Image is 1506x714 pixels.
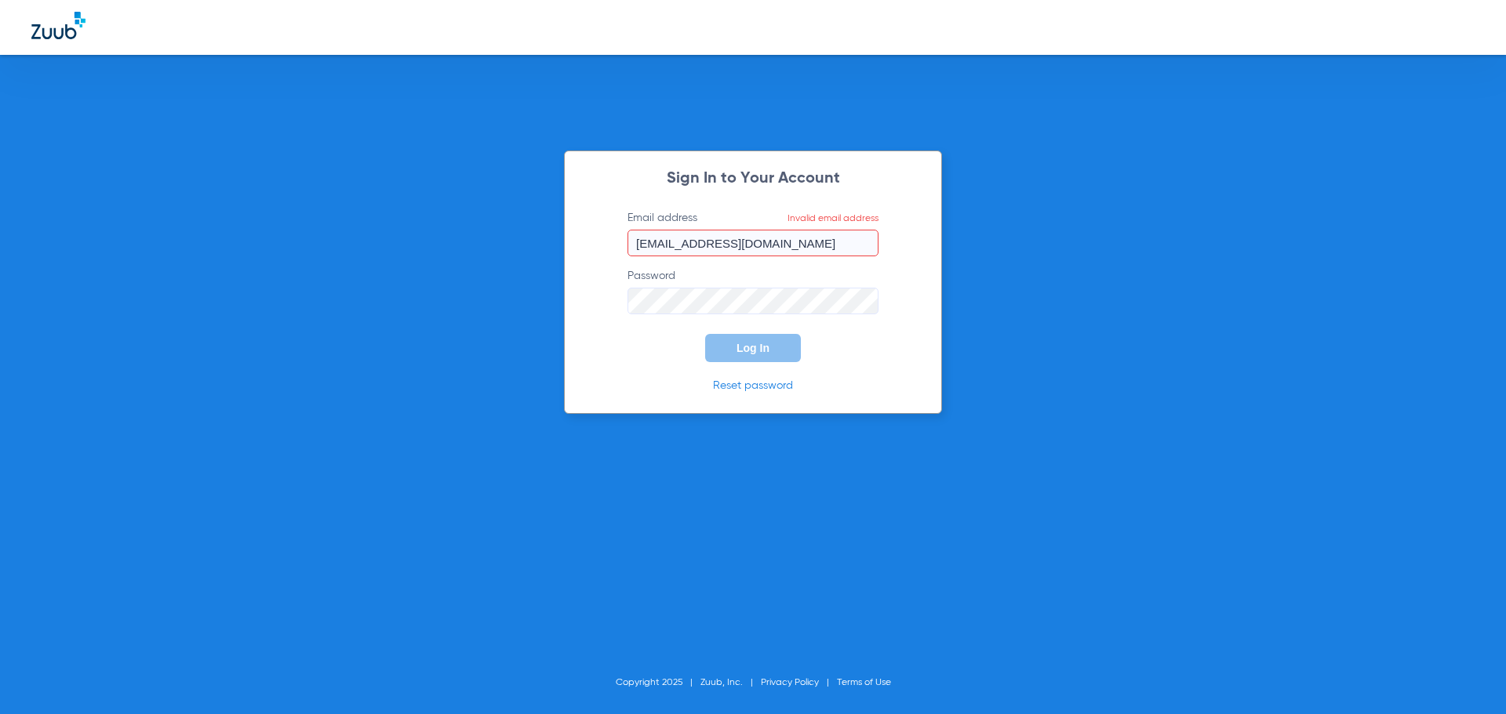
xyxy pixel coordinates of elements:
[713,380,793,391] a: Reset password
[627,288,878,314] input: Password
[627,210,878,256] label: Email address
[616,675,700,690] li: Copyright 2025
[604,171,902,187] h2: Sign In to Your Account
[627,268,878,314] label: Password
[627,230,878,256] input: Email addressInvalid email address
[837,678,891,687] a: Terms of Use
[788,214,878,223] span: Invalid email address
[761,678,819,687] a: Privacy Policy
[705,334,801,362] button: Log In
[700,675,761,690] li: Zuub, Inc.
[31,12,85,39] img: Zuub Logo
[737,342,769,354] span: Log In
